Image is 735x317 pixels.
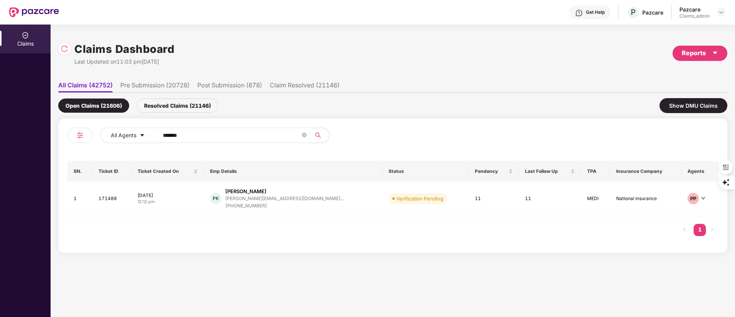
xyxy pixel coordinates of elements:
span: close-circle [302,132,307,139]
img: New Pazcare Logo [9,7,59,17]
div: Pazcare [679,6,710,13]
th: Last Follow Up [519,161,581,182]
span: Last Follow Up [525,168,569,174]
img: svg+xml;base64,PHN2ZyBpZD0iSGVscC0zMngzMiIgeG1sbnM9Imh0dHA6Ly93d3cudzMub3JnLzIwMDAvc3ZnIiB3aWR0aD... [575,9,583,17]
th: Pendency [469,161,519,182]
div: Claims_admin [679,13,710,19]
div: Pazcare [642,9,663,16]
span: close-circle [302,133,307,137]
img: svg+xml;base64,PHN2ZyBpZD0iRHJvcGRvd24tMzJ4MzIiIHhtbG5zPSJodHRwOi8vd3d3LnczLm9yZy8yMDAwL3N2ZyIgd2... [718,9,724,15]
span: P [631,8,636,17]
span: Pendency [475,168,507,174]
div: PP [687,193,699,204]
th: Agents [681,161,719,182]
div: Get Help [586,9,605,15]
span: Ticket Created On [138,168,192,174]
span: down [701,196,705,200]
img: svg+xml;base64,PHN2ZyBpZD0iQ2xhaW0iIHhtbG5zPSJodHRwOi8vd3d3LnczLm9yZy8yMDAwL3N2ZyIgd2lkdGg9IjIwIi... [21,31,29,39]
th: Ticket Created On [131,161,204,182]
